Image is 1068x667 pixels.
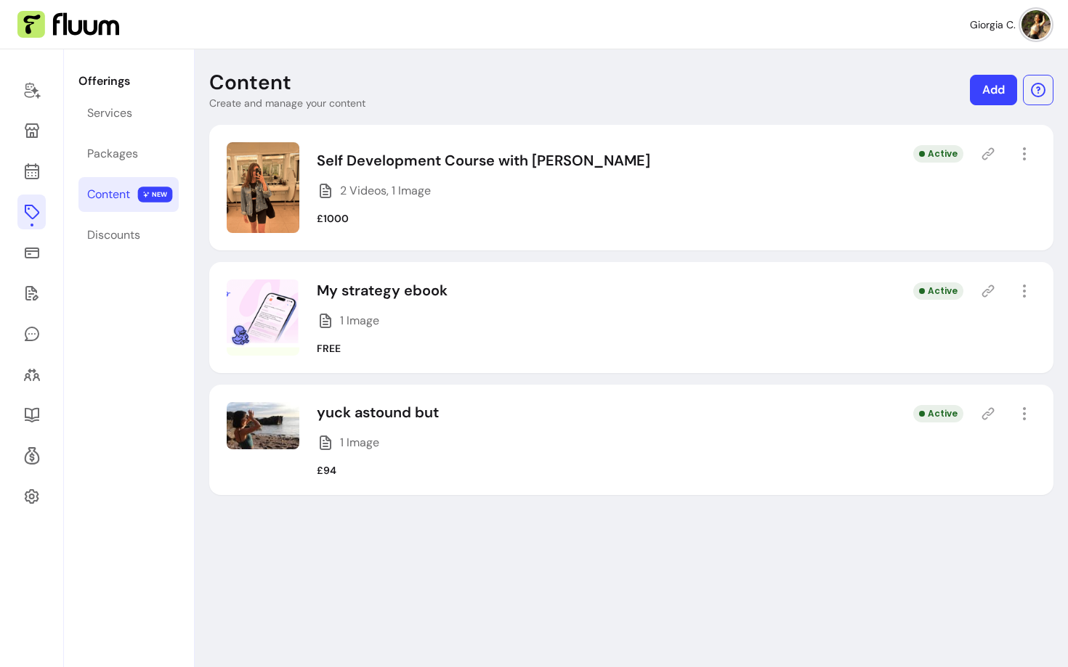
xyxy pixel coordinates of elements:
[340,312,379,330] span: 1 Image
[17,276,46,311] a: Waivers
[970,10,1051,39] button: avatarGiorgia C.
[340,182,431,200] span: 2 Videos, 1 Image
[17,195,46,229] a: Offerings
[227,142,299,233] img: Image of Self Development Course with Robi
[87,186,130,203] div: Content
[87,145,138,163] div: Packages
[78,136,179,171] a: Packages
[913,405,963,422] div: Active
[227,402,299,449] img: Image of yuck astound but
[317,402,439,422] p: yuck astound but
[209,96,365,110] p: Create and manage your content
[227,279,299,356] img: Image of My strategy ebook
[970,75,1017,105] a: Add
[17,438,46,473] a: Refer & Earn
[78,73,179,90] p: Offerings
[17,398,46,433] a: Resources
[17,73,46,107] a: Home
[17,113,46,148] a: My Page
[17,316,46,351] a: My Messages
[17,235,46,270] a: Sales
[970,17,1016,32] span: Giorgia C.
[1022,10,1051,39] img: avatar
[317,341,341,356] p: FREE
[17,357,46,392] a: Clients
[17,11,119,38] img: Fluum Logo
[317,150,650,171] p: Self Development Course with [PERSON_NAME]
[78,177,179,212] a: Content NEW
[317,280,448,300] p: My strategy ebook
[87,105,132,122] div: Services
[913,282,963,300] div: Active
[209,70,291,96] p: Content
[87,226,140,244] div: Discounts
[78,96,179,131] a: Services
[138,187,173,202] span: NEW
[17,154,46,189] a: Calendar
[317,463,336,478] p: £94
[78,218,179,253] a: Discounts
[17,479,46,514] a: Settings
[317,211,349,226] p: £1000
[340,434,379,451] span: 1 Image
[913,145,963,163] div: Active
